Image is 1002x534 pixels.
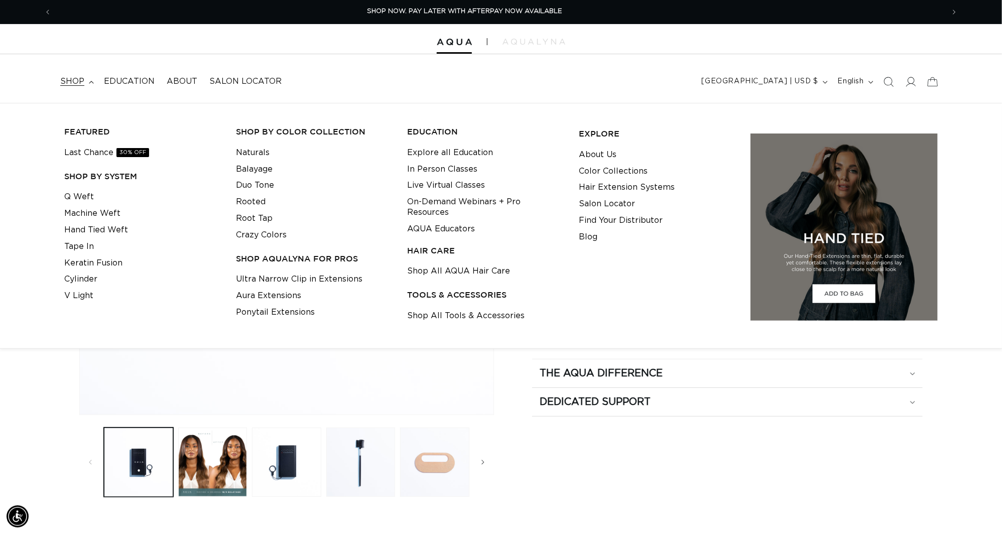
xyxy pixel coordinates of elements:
[579,212,663,229] a: Find Your Distributor
[832,72,878,91] button: English
[236,304,315,321] a: Ponytail Extensions
[579,147,616,163] a: About Us
[54,70,98,93] summary: shop
[236,194,266,210] a: Rooted
[209,76,282,87] span: Salon Locator
[579,229,597,245] a: Blog
[104,428,173,497] button: Load image 1 in gallery view
[236,253,392,264] h3: Shop AquaLyna for Pros
[326,428,396,497] button: Load image 4 in gallery view
[408,290,564,300] h3: TOOLS & ACCESSORIES
[64,189,94,205] a: Q Weft
[236,271,362,288] a: Ultra Narrow Clip in Extensions
[579,196,635,212] a: Salon Locator
[236,210,273,227] a: Root Tap
[236,177,274,194] a: Duo Tone
[64,222,128,238] a: Hand Tied Weft
[503,39,565,45] img: aqualyna.com
[64,145,149,161] a: Last Chance30% OFF
[408,177,485,194] a: Live Virtual Classes
[408,126,564,137] h3: EDUCATION
[408,194,564,221] a: On-Demand Webinars + Pro Resources
[236,161,273,178] a: Balayage
[400,428,469,497] button: Load image 5 in gallery view
[472,451,494,473] button: Slide right
[878,71,900,93] summary: Search
[60,76,84,87] span: shop
[408,161,478,178] a: In Person Classes
[161,70,203,93] a: About
[7,505,29,527] div: Accessibility Menu
[408,245,564,256] h3: HAIR CARE
[236,145,270,161] a: Naturals
[408,308,525,324] a: Shop All Tools & Accessories
[64,238,94,255] a: Tape In
[236,288,301,304] a: Aura Extensions
[64,255,122,272] a: Keratin Fusion
[64,271,97,288] a: Cylinder
[408,263,511,280] a: Shop All AQUA Hair Care
[532,359,923,387] summary: The Aqua Difference
[64,205,120,222] a: Machine Weft
[408,221,475,237] a: AQUA Educators
[579,163,648,180] a: Color Collections
[236,126,392,137] h3: Shop by Color Collection
[367,8,563,15] span: SHOP NOW. PAY LATER WITH AFTERPAY NOW AVAILABLE
[408,145,493,161] a: Explore all Education
[116,148,149,157] span: 30% OFF
[540,395,651,409] h2: Dedicated Support
[98,70,161,93] a: Education
[943,3,965,22] button: Next announcement
[104,76,155,87] span: Education
[540,367,663,380] h2: The Aqua Difference
[64,288,93,304] a: V Light
[203,70,288,93] a: Salon Locator
[64,171,220,182] h3: SHOP BY SYSTEM
[236,227,287,243] a: Crazy Colors
[437,39,472,46] img: Aqua Hair Extensions
[167,76,197,87] span: About
[532,388,923,416] summary: Dedicated Support
[79,451,101,473] button: Slide left
[702,76,818,87] span: [GEOGRAPHIC_DATA] | USD $
[579,179,675,196] a: Hair Extension Systems
[579,128,735,139] h3: EXPLORE
[178,428,247,497] button: Load image 2 in gallery view
[64,126,220,137] h3: FEATURED
[37,3,59,22] button: Previous announcement
[696,72,832,91] button: [GEOGRAPHIC_DATA] | USD $
[838,76,864,87] span: English
[252,428,321,497] button: Load image 3 in gallery view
